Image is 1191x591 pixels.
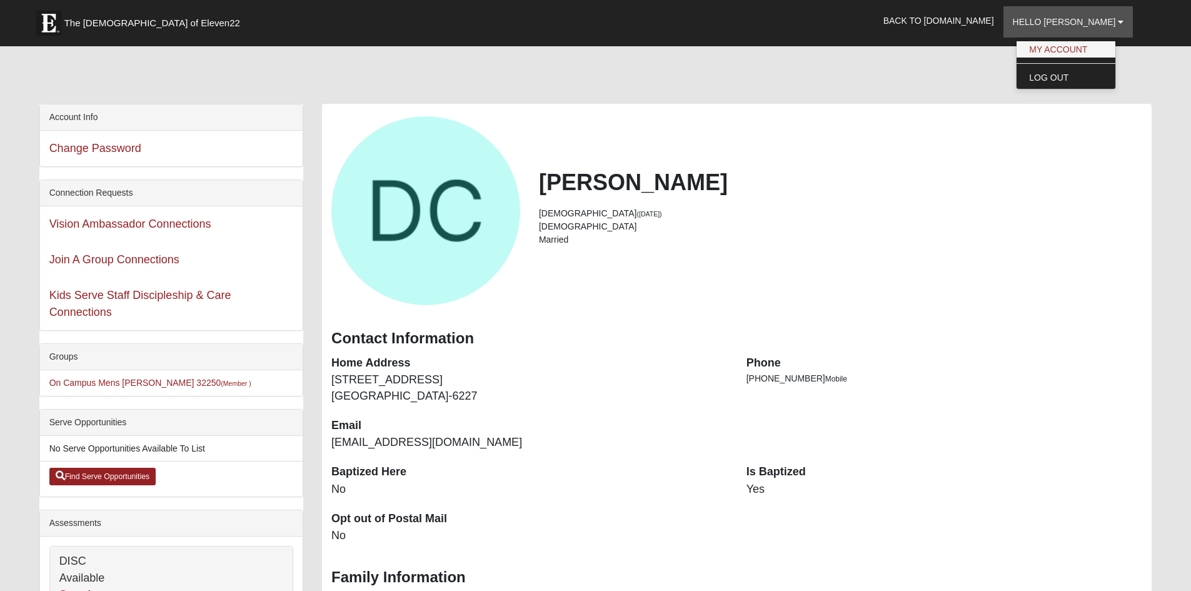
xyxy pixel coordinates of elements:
[331,435,728,451] dd: [EMAIL_ADDRESS][DOMAIN_NAME]
[331,464,728,480] dt: Baptized Here
[331,355,728,371] dt: Home Address
[637,210,662,218] small: ([DATE])
[49,378,251,388] a: On Campus Mens [PERSON_NAME] 32250(Member )
[874,5,1003,36] a: Back to [DOMAIN_NAME]
[539,233,1142,246] li: Married
[746,482,1143,498] dd: Yes
[331,330,1142,348] h3: Contact Information
[331,568,1142,587] h3: Family Information
[331,372,728,404] dd: [STREET_ADDRESS] [GEOGRAPHIC_DATA]-6227
[40,436,303,462] li: No Serve Opportunities Available To List
[746,464,1143,480] dt: Is Baptized
[49,218,211,230] a: Vision Ambassador Connections
[1013,17,1116,27] span: Hello [PERSON_NAME]
[40,104,303,131] div: Account Info
[221,380,251,387] small: (Member )
[1017,41,1115,58] a: My Account
[40,410,303,436] div: Serve Opportunities
[49,142,141,154] a: Change Password
[539,220,1142,233] li: [DEMOGRAPHIC_DATA]
[331,511,728,527] dt: Opt out of Postal Mail
[1003,6,1133,38] a: Hello [PERSON_NAME]
[539,169,1142,196] h2: [PERSON_NAME]
[49,289,231,318] a: Kids Serve Staff Discipleship & Care Connections
[40,344,303,370] div: Groups
[746,372,1143,385] li: [PHONE_NUMBER]
[30,4,280,36] a: The [DEMOGRAPHIC_DATA] of Eleven22
[539,207,1142,220] li: [DEMOGRAPHIC_DATA]
[331,482,728,498] dd: No
[49,468,156,485] a: Find Serve Opportunities
[331,116,520,305] a: View Fullsize Photo
[36,11,61,36] img: Eleven22 logo
[64,17,240,29] span: The [DEMOGRAPHIC_DATA] of Eleven22
[825,375,847,383] span: Mobile
[1017,69,1115,86] a: Log Out
[746,355,1143,371] dt: Phone
[40,180,303,206] div: Connection Requests
[49,253,179,266] a: Join A Group Connections
[331,528,728,544] dd: No
[40,510,303,537] div: Assessments
[331,418,728,434] dt: Email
